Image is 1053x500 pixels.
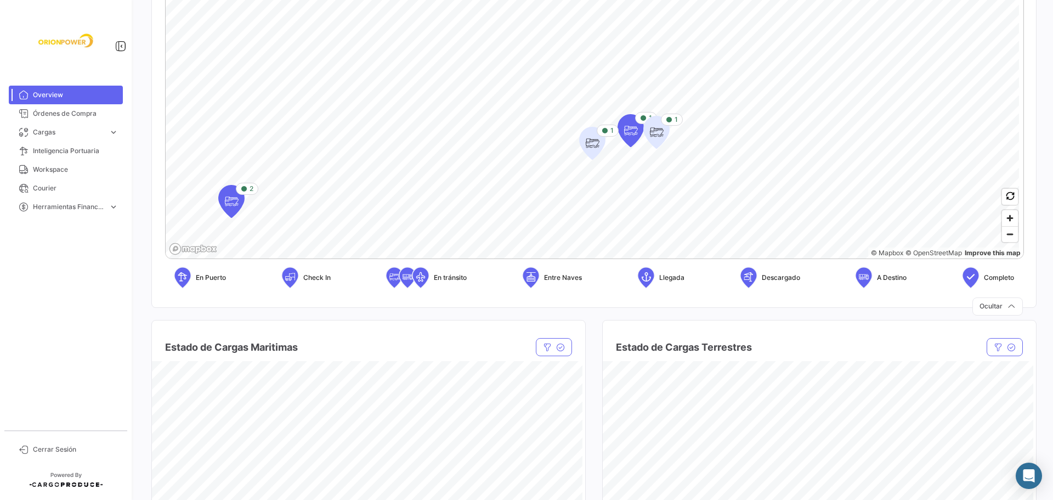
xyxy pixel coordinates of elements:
[109,202,118,212] span: expand_more
[165,340,298,355] h4: Estado de Cargas Maritimas
[610,126,614,136] span: 1
[649,113,652,123] span: 1
[1016,463,1042,489] div: Abrir Intercom Messenger
[196,273,226,283] span: En Puerto
[905,249,962,257] a: OpenStreetMap
[9,86,123,104] a: Overview
[33,445,118,454] span: Cerrar Sesión
[218,185,245,218] div: Map marker
[579,127,605,160] div: Map marker
[9,179,123,198] a: Courier
[434,273,467,283] span: En tránsito
[675,115,678,125] span: 1
[659,273,684,283] span: Llegada
[33,109,118,119] span: Órdenes de Compra
[33,127,104,137] span: Cargas
[1002,227,1018,242] span: Zoom out
[169,243,217,255] a: Mapbox logo
[616,340,752,355] h4: Estado de Cargas Terrestres
[618,114,644,147] div: Map marker
[544,273,582,283] span: Entre Naves
[984,273,1014,283] span: Completo
[33,202,104,212] span: Herramientas Financieras
[762,273,800,283] span: Descargado
[972,297,1023,316] button: Ocultar
[109,127,118,137] span: expand_more
[643,116,670,149] div: Map marker
[33,146,118,156] span: Inteligencia Portuaria
[9,142,123,160] a: Inteligencia Portuaria
[877,273,907,283] span: A Destino
[33,165,118,175] span: Workspace
[250,184,253,194] span: 2
[303,273,331,283] span: Check In
[33,183,118,193] span: Courier
[9,104,123,123] a: Órdenes de Compra
[9,160,123,179] a: Workspace
[871,249,903,257] a: Mapbox
[1002,210,1018,226] button: Zoom in
[38,13,93,68] img: f26a05d0-2fea-4301-a0f6-b8409df5d1eb.jpeg
[965,249,1021,257] a: Map feedback
[1002,226,1018,242] button: Zoom out
[33,90,118,100] span: Overview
